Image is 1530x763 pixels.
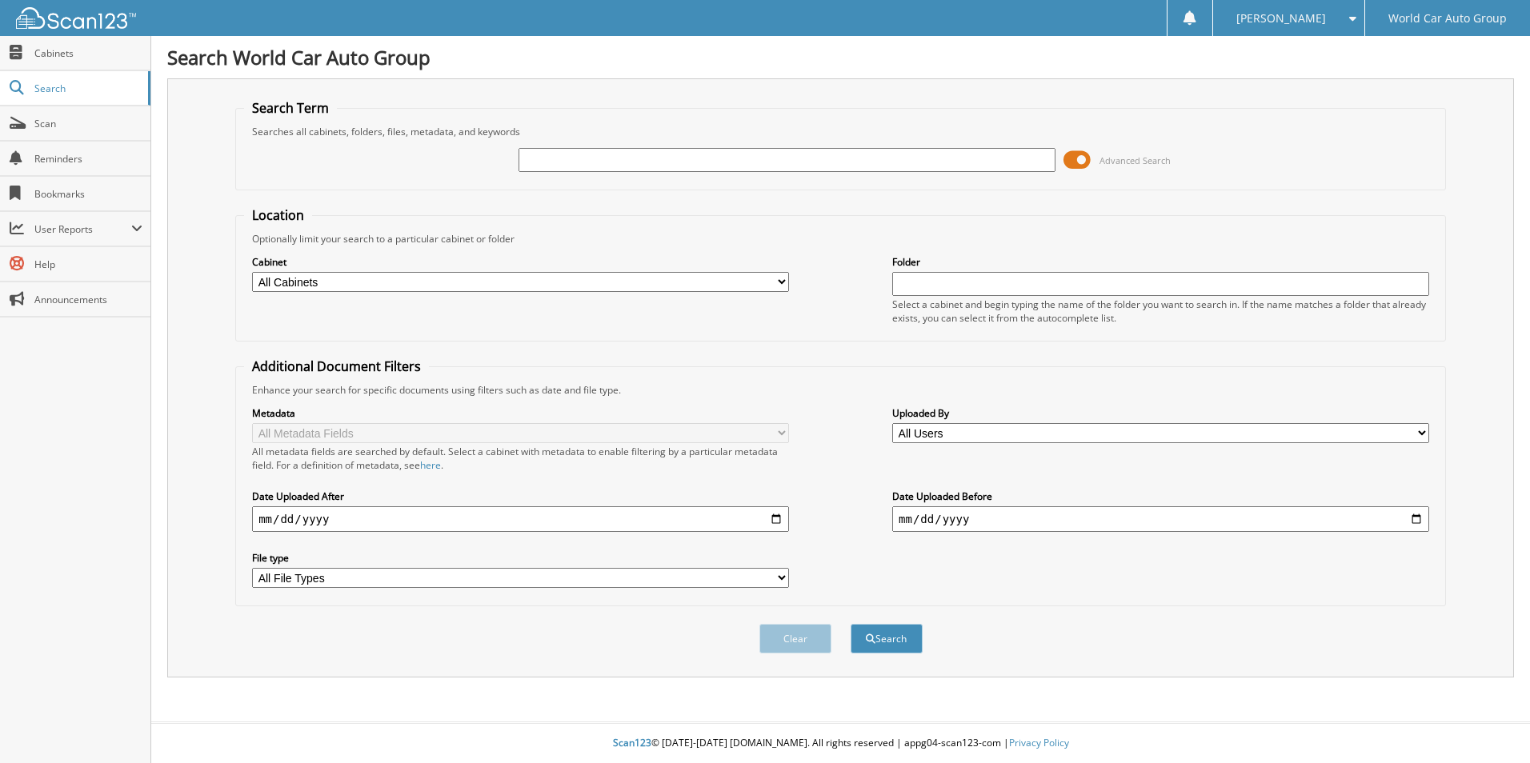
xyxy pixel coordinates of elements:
label: File type [252,551,789,565]
label: Uploaded By [892,406,1429,420]
legend: Location [244,206,312,224]
h1: Search World Car Auto Group [167,44,1514,70]
legend: Search Term [244,99,337,117]
legend: Additional Document Filters [244,358,429,375]
label: Metadata [252,406,789,420]
span: World Car Auto Group [1388,14,1507,23]
div: © [DATE]-[DATE] [DOMAIN_NAME]. All rights reserved | appg04-scan123-com | [151,724,1530,763]
span: Bookmarks [34,187,142,201]
button: Clear [759,624,831,653]
a: Privacy Policy [1009,736,1069,749]
label: Date Uploaded Before [892,489,1429,503]
div: Select a cabinet and begin typing the name of the folder you want to search in. If the name match... [892,298,1429,325]
img: scan123-logo-white.svg [16,7,136,29]
span: Reminders [34,152,142,166]
div: Enhance your search for specific documents using filters such as date and file type. [244,383,1437,397]
button: Search [851,624,923,653]
span: User Reports [34,222,131,236]
a: here [420,458,441,472]
label: Date Uploaded After [252,489,789,503]
div: Optionally limit your search to a particular cabinet or folder [244,232,1437,246]
div: All metadata fields are searched by default. Select a cabinet with metadata to enable filtering b... [252,445,789,472]
span: Scan [34,117,142,130]
span: Advanced Search [1099,154,1171,166]
span: [PERSON_NAME] [1236,14,1326,23]
div: Searches all cabinets, folders, files, metadata, and keywords [244,125,1437,138]
span: Search [34,82,140,95]
span: Cabinets [34,46,142,60]
span: Scan123 [613,736,651,749]
input: start [252,506,789,532]
label: Cabinet [252,255,789,269]
span: Help [34,258,142,271]
input: end [892,506,1429,532]
span: Announcements [34,293,142,306]
label: Folder [892,255,1429,269]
